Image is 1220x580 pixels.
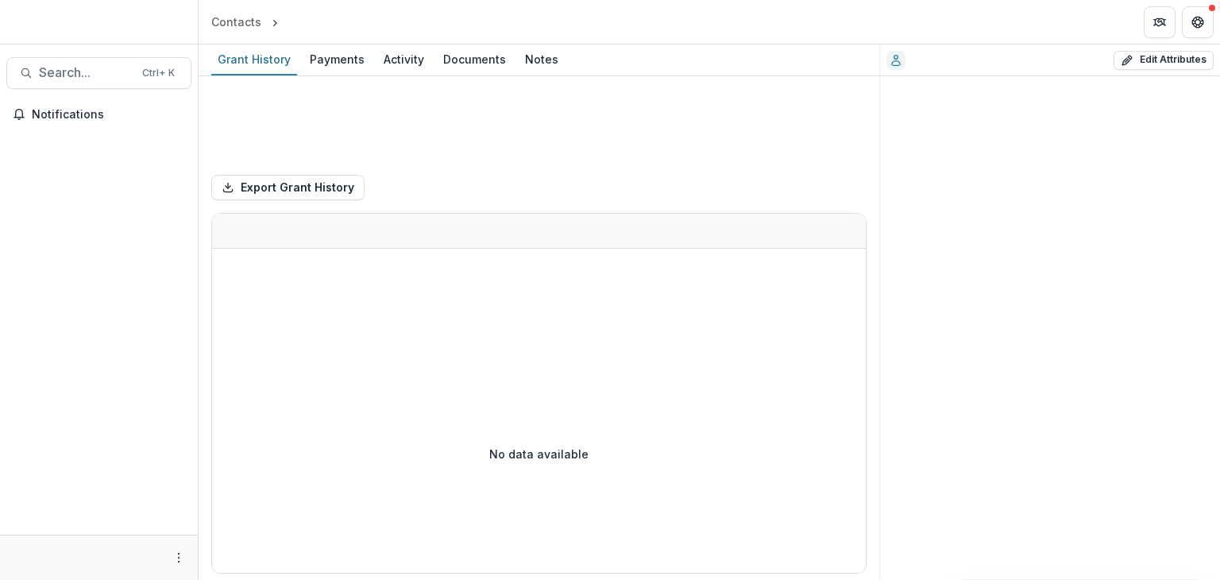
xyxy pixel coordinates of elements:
button: Partners [1144,6,1176,38]
button: Export Grant History [211,175,365,200]
button: Search... [6,57,191,89]
a: Payments [303,44,371,75]
div: Ctrl + K [139,64,178,82]
a: Activity [377,44,430,75]
div: Notes [519,48,565,71]
a: Grant History [211,44,297,75]
a: Notes [519,44,565,75]
p: No data available [489,446,589,462]
button: Edit Attributes [1114,51,1214,70]
button: Notifications [6,102,191,127]
a: Contacts [205,10,268,33]
span: Search... [39,65,133,80]
div: Contacts [211,14,261,30]
div: Payments [303,48,371,71]
div: Documents [437,48,512,71]
button: Get Help [1182,6,1214,38]
button: More [169,548,188,567]
span: Notifications [32,108,185,122]
div: Grant History [211,48,297,71]
nav: breadcrumb [205,10,349,33]
div: Activity [377,48,430,71]
a: Documents [437,44,512,75]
